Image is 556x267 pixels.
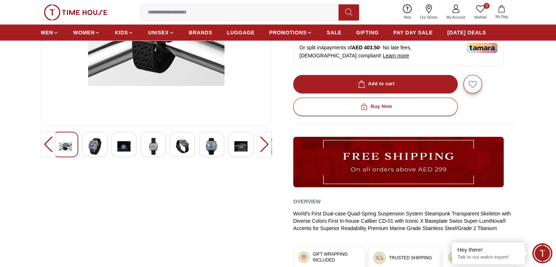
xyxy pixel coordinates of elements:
span: My Account [443,15,468,20]
span: Our Stores [417,15,440,20]
span: [DATE] DEALS [447,29,486,36]
img: ... [293,137,504,187]
span: 0 [484,3,489,9]
span: Wishlist [471,15,489,20]
h3: TRUSTED SHIPPING [389,255,432,261]
img: Ciga Design X Series Titanium Men's Mechanical Silver+Blue+Multi Color Dial Watch - X021-TIBU-W25BK [234,138,247,155]
img: Ciga Design X Series Titanium Men's Mechanical Silver+Blue+Multi Color Dial Watch - X021-TIBU-W25BK [117,138,131,155]
span: Help [401,15,414,20]
img: ... [376,254,383,262]
span: KIDS [115,29,128,36]
img: Ciga Design X Series Titanium Men's Mechanical Silver+Blue+Multi Color Dial Watch - X021-TIBU-W25BK [147,138,160,155]
div: Buy Now [359,102,392,111]
button: Add to cart [293,75,458,93]
img: Ciga Design X Series Titanium Men's Mechanical Silver+Blue+Multi Color Dial Watch - X021-TIBU-W25BK [59,138,72,155]
p: Talk to our watch expert! [457,254,519,260]
a: UNISEX [148,26,174,39]
span: PAY DAY SALE [393,29,433,36]
div: Add to cart [356,80,395,88]
img: Ciga Design X Series Titanium Men's Mechanical Silver+Blue+Multi Color Dial Watch - X021-TIBU-W25BK [205,138,218,155]
a: LUGGAGE [227,26,255,39]
span: UNISEX [148,29,169,36]
div: Or split in 4 payments of - No late fees, [DEMOGRAPHIC_DATA] compliant! [293,37,504,66]
span: BRANDS [189,29,212,36]
button: Buy Now [293,98,458,116]
a: [DATE] DEALS [447,26,486,39]
div: Chat Widget [532,243,552,263]
span: AED 403.50 [352,45,379,50]
a: GIFTING [356,26,379,39]
a: WOMEN [73,26,100,39]
span: My Bag [492,14,511,19]
a: BRANDS [189,26,212,39]
img: Tamara [466,43,498,53]
h3: GIFT WRAPPING INCLUDED [313,251,360,263]
a: 0Wishlist [470,3,491,22]
a: Our Stores [416,3,442,22]
div: World's First Dual-case Quad-Spring Suspension System Steampunk Transparent Skeleton with Diverse... [293,210,515,232]
div: Hey there! [457,246,519,253]
span: WOMEN [73,29,95,36]
span: PROMOTIONS [269,29,307,36]
a: PROMOTIONS [269,26,312,39]
span: LUGGAGE [227,29,255,36]
img: ... [451,254,457,260]
img: ... [44,4,107,20]
span: GIFTING [356,29,379,36]
a: MEN [41,26,58,39]
button: My Bag [491,4,512,21]
img: ... [301,254,307,260]
h2: Overview [293,196,321,207]
span: SALE [327,29,341,36]
span: Learn more [383,53,409,59]
span: MEN [41,29,53,36]
a: Help [399,3,416,22]
img: Ciga Design X Series Titanium Men's Mechanical Silver+Blue+Multi Color Dial Watch - X021-TIBU-W25BK [88,138,101,155]
a: KIDS [115,26,133,39]
a: PAY DAY SALE [393,26,433,39]
a: SALE [327,26,341,39]
img: Ciga Design X Series Titanium Men's Mechanical Silver+Blue+Multi Color Dial Watch - X021-TIBU-W25BK [176,138,189,155]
